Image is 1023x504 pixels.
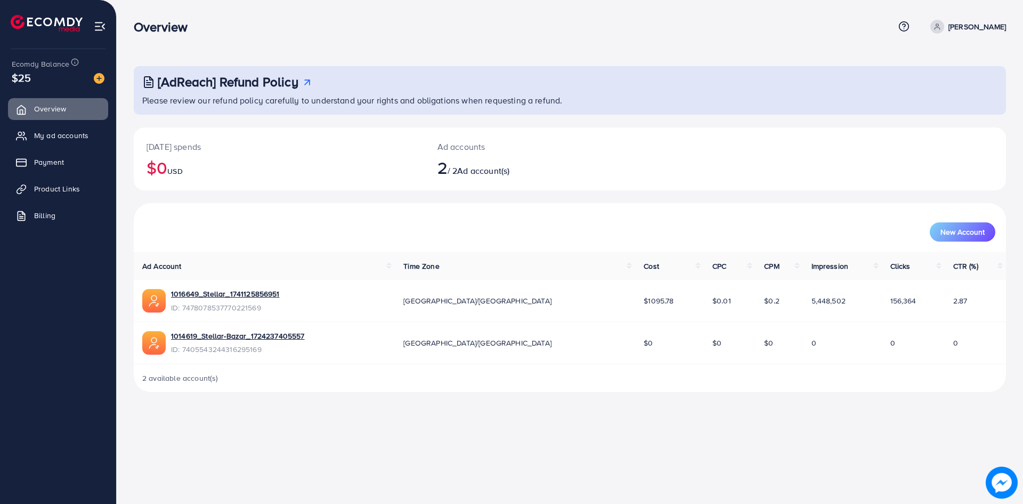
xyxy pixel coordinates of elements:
[142,261,182,271] span: Ad Account
[644,295,673,306] span: $1095.78
[171,344,305,355] span: ID: 7405543244316295169
[8,178,108,199] a: Product Links
[94,73,104,84] img: image
[953,261,978,271] span: CTR (%)
[644,338,653,348] span: $0
[8,98,108,119] a: Overview
[34,157,64,167] span: Payment
[34,183,80,194] span: Product Links
[940,228,985,236] span: New Account
[712,295,731,306] span: $0.01
[890,295,916,306] span: 156,364
[890,338,895,348] span: 0
[403,261,439,271] span: Time Zone
[764,295,780,306] span: $0.2
[811,338,816,348] span: 0
[953,295,968,306] span: 2.87
[986,467,1018,499] img: image
[403,338,551,348] span: [GEOGRAPHIC_DATA]/[GEOGRAPHIC_DATA]
[171,331,305,341] a: 1014619_Stellar-Bazar_1724237405557
[712,338,721,348] span: $0
[134,19,196,35] h3: Overview
[8,205,108,226] a: Billing
[147,157,412,178] h2: $0
[437,155,448,180] span: 2
[930,222,995,242] button: New Account
[712,261,726,271] span: CPC
[926,20,1006,34] a: [PERSON_NAME]
[644,261,659,271] span: Cost
[953,338,958,348] span: 0
[811,261,849,271] span: Impression
[142,94,1000,107] p: Please review our refund policy carefully to understand your rights and obligations when requesti...
[171,302,280,313] span: ID: 7478078537770221569
[764,261,779,271] span: CPM
[34,210,55,221] span: Billing
[142,373,218,383] span: 2 available account(s)
[34,103,66,114] span: Overview
[142,289,166,313] img: ic-ads-acc.e4c84228.svg
[437,140,630,153] p: Ad accounts
[8,125,108,146] a: My ad accounts
[948,20,1006,33] p: [PERSON_NAME]
[11,15,83,31] img: logo
[167,166,182,177] span: USD
[12,70,31,85] span: $25
[94,20,106,33] img: menu
[147,140,412,153] p: [DATE] spends
[764,338,773,348] span: $0
[171,289,280,299] a: 1016649_Stellar_1741125856951
[34,130,88,141] span: My ad accounts
[403,295,551,306] span: [GEOGRAPHIC_DATA]/[GEOGRAPHIC_DATA]
[158,74,298,90] h3: [AdReach] Refund Policy
[12,59,69,69] span: Ecomdy Balance
[890,261,911,271] span: Clicks
[811,295,846,306] span: 5,448,502
[142,331,166,355] img: ic-ads-acc.e4c84228.svg
[8,151,108,173] a: Payment
[457,165,509,177] span: Ad account(s)
[437,157,630,178] h2: / 2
